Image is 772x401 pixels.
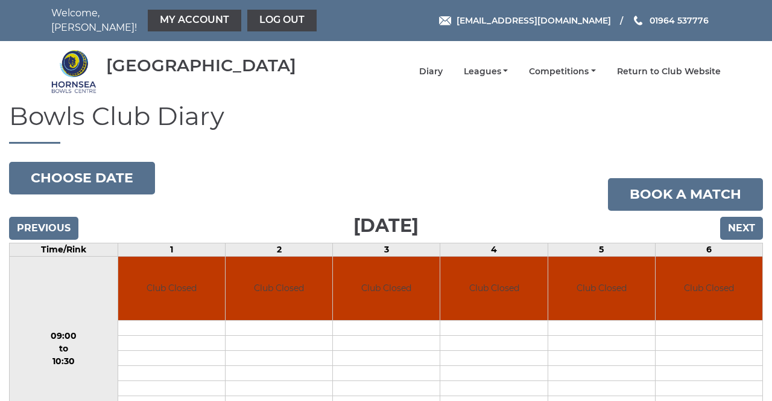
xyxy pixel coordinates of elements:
[656,257,762,320] td: Club Closed
[226,257,332,320] td: Club Closed
[9,217,78,240] input: Previous
[419,66,443,77] a: Diary
[106,56,296,75] div: [GEOGRAPHIC_DATA]
[440,243,548,257] td: 4
[333,243,440,257] td: 3
[118,257,225,320] td: Club Closed
[226,243,333,257] td: 2
[439,14,611,27] a: Email [EMAIL_ADDRESS][DOMAIN_NAME]
[9,162,155,194] button: Choose date
[529,66,596,77] a: Competitions
[51,49,96,94] img: Hornsea Bowls Centre
[650,15,709,26] span: 01964 537776
[548,257,655,320] td: Club Closed
[148,10,241,31] a: My Account
[9,102,763,144] h1: Bowls Club Diary
[247,10,317,31] a: Log out
[439,16,451,25] img: Email
[548,243,655,257] td: 5
[118,243,225,257] td: 1
[634,16,642,25] img: Phone us
[464,66,508,77] a: Leagues
[457,15,611,26] span: [EMAIL_ADDRESS][DOMAIN_NAME]
[333,257,440,320] td: Club Closed
[440,257,547,320] td: Club Closed
[51,6,320,35] nav: Welcome, [PERSON_NAME]!
[720,217,763,240] input: Next
[617,66,721,77] a: Return to Club Website
[10,243,118,257] td: Time/Rink
[632,14,709,27] a: Phone us 01964 537776
[655,243,762,257] td: 6
[608,178,763,211] a: Book a match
